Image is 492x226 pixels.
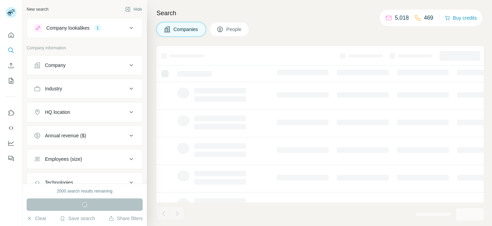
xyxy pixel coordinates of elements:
div: Industry [45,85,62,92]
span: Companies [173,26,199,33]
button: Search [6,44,17,57]
div: New search [27,6,48,12]
div: Company lookalikes [46,24,89,31]
button: Quick start [6,29,17,41]
button: Use Surfe on LinkedIn [6,107,17,119]
button: Technologies [27,174,142,191]
button: Company [27,57,142,73]
button: Use Surfe API [6,122,17,134]
p: Company information [27,45,143,51]
button: Share filters [108,215,143,222]
button: My lists [6,75,17,87]
button: Buy credits [445,13,477,23]
div: HQ location [45,109,70,116]
div: Employees (size) [45,156,82,163]
button: HQ location [27,104,142,120]
button: Dashboard [6,137,17,149]
button: Annual revenue ($) [27,127,142,144]
button: Company lookalikes1 [27,20,142,36]
button: Enrich CSV [6,59,17,72]
div: 1 [94,25,102,31]
h4: Search [157,8,484,18]
button: Save search [60,215,95,222]
div: Technologies [45,179,73,186]
button: Feedback [6,152,17,165]
p: 5,018 [395,14,409,22]
span: People [226,26,242,33]
p: 469 [424,14,433,22]
div: Company [45,62,66,69]
button: Hide [120,4,147,14]
button: Clear [27,215,46,222]
button: Industry [27,80,142,97]
button: Employees (size) [27,151,142,167]
div: 2000 search results remaining [57,188,113,194]
div: Annual revenue ($) [45,132,86,139]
